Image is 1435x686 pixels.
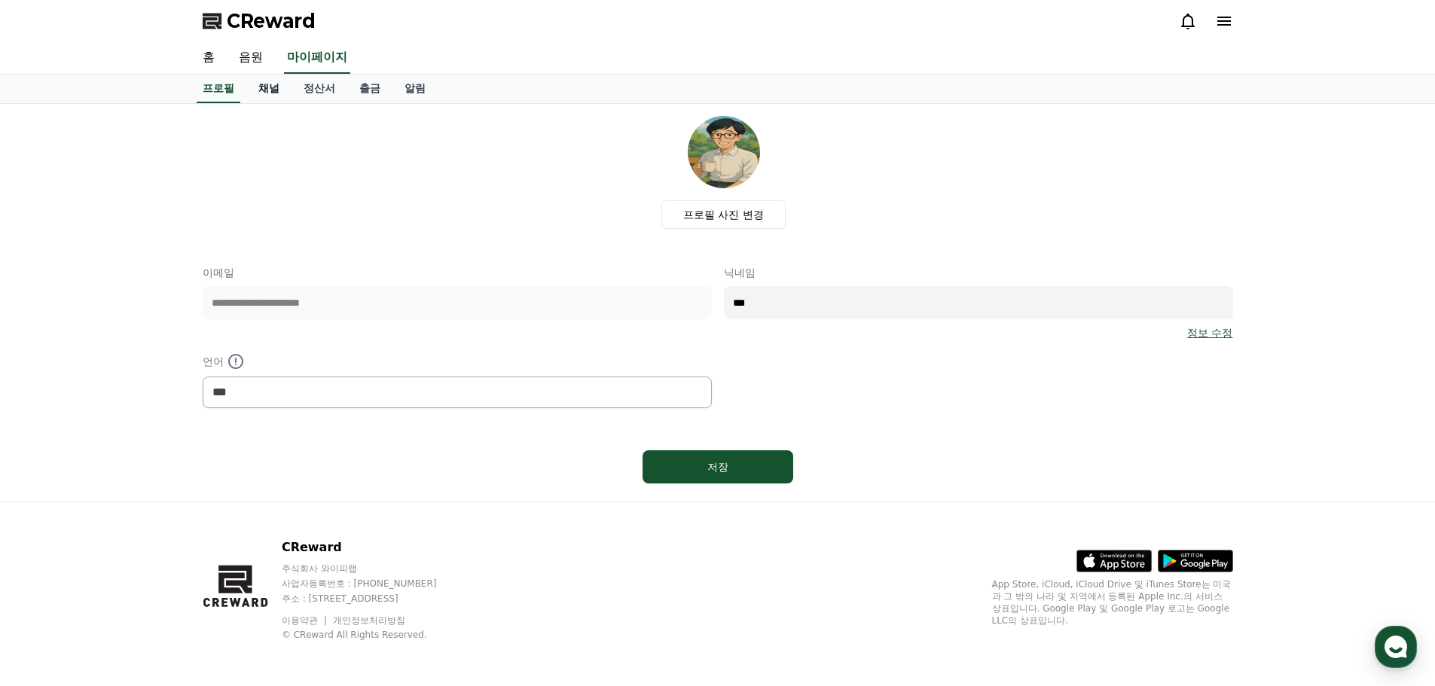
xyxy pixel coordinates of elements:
a: 채널톡이용중 [114,285,179,297]
span: 몇 분 내 답변 받으실 수 있어요 [93,248,219,261]
p: 주식회사 와이피랩 [282,563,466,575]
span: 메시지를 입력하세요. [32,217,139,232]
img: profile_image [688,116,760,188]
a: 채널 [246,75,292,103]
a: 정산서 [292,75,347,103]
b: 채널톡 [130,285,154,295]
div: 저장 [673,459,763,474]
a: 정보 수정 [1187,325,1232,340]
div: 방금 [118,160,136,172]
a: 음원 [227,42,275,74]
p: 주소 : [STREET_ADDRESS] [282,593,466,605]
a: 이용약관 [282,615,329,626]
p: 언어 [203,352,712,370]
p: 사업자등록번호 : [PHONE_NUMBER] [282,578,466,590]
span: 홈 [47,500,56,512]
a: 개인정보처리방침 [333,615,405,626]
div: Creward [62,160,111,173]
a: 알림 [392,75,438,103]
button: 운영시간 보기 [191,119,276,137]
a: 홈 [5,477,99,515]
a: 홈 [191,42,227,74]
p: 이메일 [203,265,712,280]
button: 저장 [643,450,793,483]
a: 마이페이지 [284,42,350,74]
a: 프로필 [197,75,240,103]
p: CReward [282,538,466,556]
span: 설정 [233,500,251,512]
span: 운영시간 보기 [197,121,259,135]
a: CReward [203,9,316,33]
label: 프로필 사진 변경 [661,200,786,229]
a: 출금 [347,75,392,103]
a: Creward방금 언제쯤 결론 나나요? [18,154,276,197]
p: © CReward All Rights Reserved. [282,629,466,641]
h1: CReward [18,113,106,137]
span: 대화 [138,501,156,513]
a: 설정 [194,477,289,515]
a: 대화 [99,477,194,515]
p: 닉네임 [724,265,1233,280]
div: 언제쯤 결론 나나요? [62,173,265,188]
span: CReward [227,9,316,33]
p: App Store, iCloud, iCloud Drive 및 iTunes Store는 미국과 그 밖의 나라 및 지역에서 등록된 Apple Inc.의 서비스 상표입니다. Goo... [992,578,1233,627]
a: 메시지를 입력하세요. [21,206,273,242]
span: 이용중 [130,285,179,295]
